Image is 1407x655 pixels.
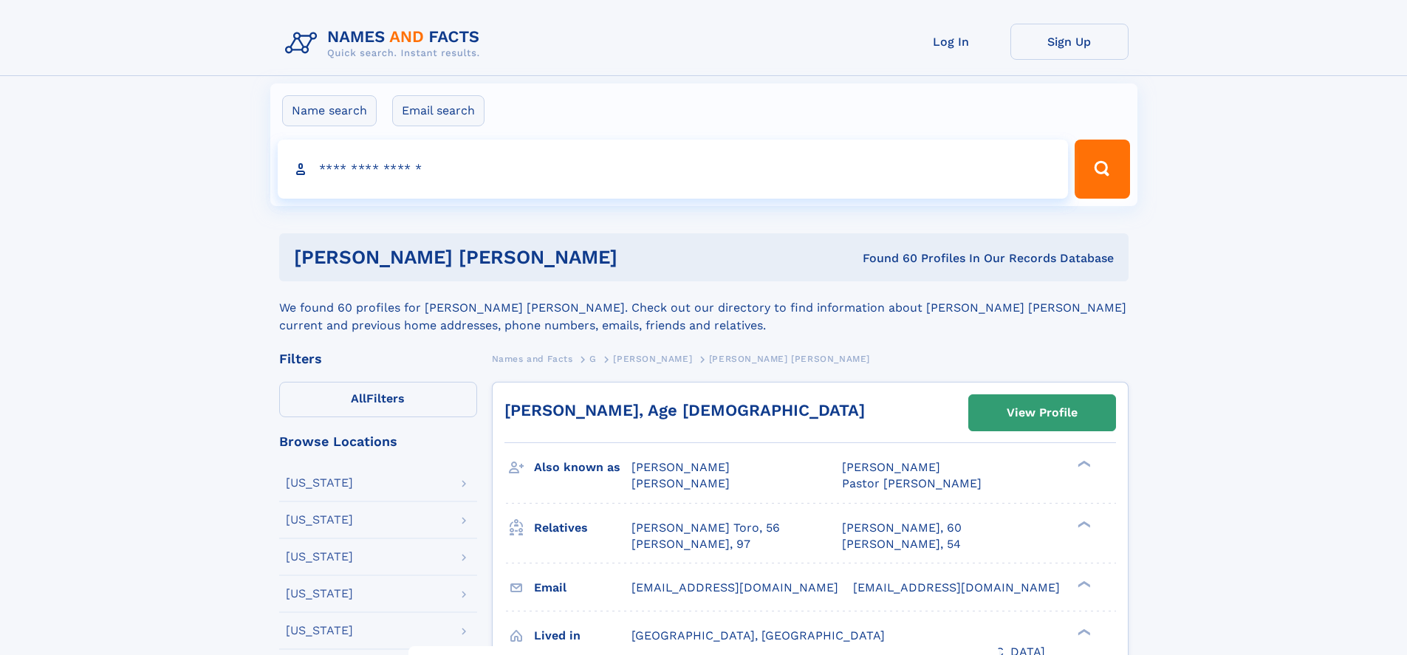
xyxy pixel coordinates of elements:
div: [US_STATE] [286,514,353,526]
label: Email search [392,95,485,126]
div: ❯ [1074,627,1092,637]
div: [US_STATE] [286,625,353,637]
div: [US_STATE] [286,588,353,600]
img: Logo Names and Facts [279,24,492,64]
a: [PERSON_NAME], Age [DEMOGRAPHIC_DATA] [504,401,865,419]
div: We found 60 profiles for [PERSON_NAME] [PERSON_NAME]. Check out our directory to find information... [279,281,1129,335]
label: Name search [282,95,377,126]
h3: Relatives [534,515,631,541]
div: Browse Locations [279,435,477,448]
a: View Profile [969,395,1115,431]
div: [US_STATE] [286,477,353,489]
a: [PERSON_NAME], 54 [842,536,961,552]
span: [PERSON_NAME] [PERSON_NAME] [709,354,870,364]
a: G [589,349,597,368]
label: Filters [279,382,477,417]
div: Found 60 Profiles In Our Records Database [740,250,1114,267]
h1: [PERSON_NAME] [PERSON_NAME] [294,248,740,267]
input: search input [278,140,1069,199]
span: [PERSON_NAME] [631,460,730,474]
button: Search Button [1075,140,1129,199]
div: ❯ [1074,519,1092,529]
span: [EMAIL_ADDRESS][DOMAIN_NAME] [631,580,838,594]
span: [PERSON_NAME] [631,476,730,490]
div: Filters [279,352,477,366]
h3: Email [534,575,631,600]
a: [PERSON_NAME] Toro, 56 [631,520,780,536]
div: ❯ [1074,459,1092,469]
span: [PERSON_NAME] [613,354,692,364]
span: G [589,354,597,364]
div: [US_STATE] [286,551,353,563]
a: [PERSON_NAME], 60 [842,520,962,536]
span: [PERSON_NAME] [842,460,940,474]
span: Pastor [PERSON_NAME] [842,476,982,490]
a: Sign Up [1010,24,1129,60]
span: All [351,391,366,405]
a: Log In [892,24,1010,60]
div: View Profile [1007,396,1078,430]
span: [GEOGRAPHIC_DATA], [GEOGRAPHIC_DATA] [631,628,885,642]
a: [PERSON_NAME], 97 [631,536,750,552]
div: ❯ [1074,579,1092,589]
a: [PERSON_NAME] [613,349,692,368]
h3: Lived in [534,623,631,648]
h3: Also known as [534,455,631,480]
a: Names and Facts [492,349,573,368]
span: [EMAIL_ADDRESS][DOMAIN_NAME] [853,580,1060,594]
